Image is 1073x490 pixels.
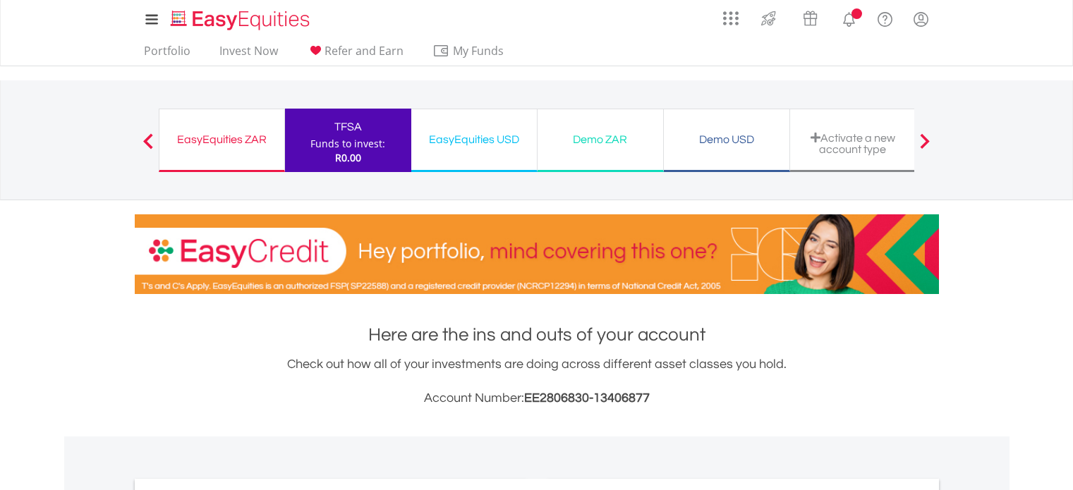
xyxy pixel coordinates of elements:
[293,117,403,137] div: TFSA
[867,4,903,32] a: FAQ's and Support
[165,4,315,32] a: Home page
[789,4,831,30] a: Vouchers
[214,44,284,66] a: Invest Now
[168,8,315,32] img: EasyEquities_Logo.png
[714,4,748,26] a: AppsGrid
[310,137,385,151] div: Funds to invest:
[799,7,822,30] img: vouchers-v2.svg
[135,322,939,348] h1: Here are the ins and outs of your account
[135,214,939,294] img: EasyCredit Promotion Banner
[546,130,655,149] div: Demo ZAR
[135,355,939,408] div: Check out how all of your investments are doing across different asset classes you hold.
[138,44,196,66] a: Portfolio
[757,7,780,30] img: thrive-v2.svg
[524,391,650,405] span: EE2806830-13406877
[168,130,276,149] div: EasyEquities ZAR
[335,151,361,164] span: R0.00
[420,130,528,149] div: EasyEquities USD
[301,44,409,66] a: Refer and Earn
[903,4,939,35] a: My Profile
[325,43,404,59] span: Refer and Earn
[432,42,525,60] span: My Funds
[831,4,867,32] a: Notifications
[135,388,939,408] h3: Account Number:
[723,11,739,26] img: grid-menu-icon.svg
[672,130,781,149] div: Demo USD
[799,132,907,155] div: Activate a new account type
